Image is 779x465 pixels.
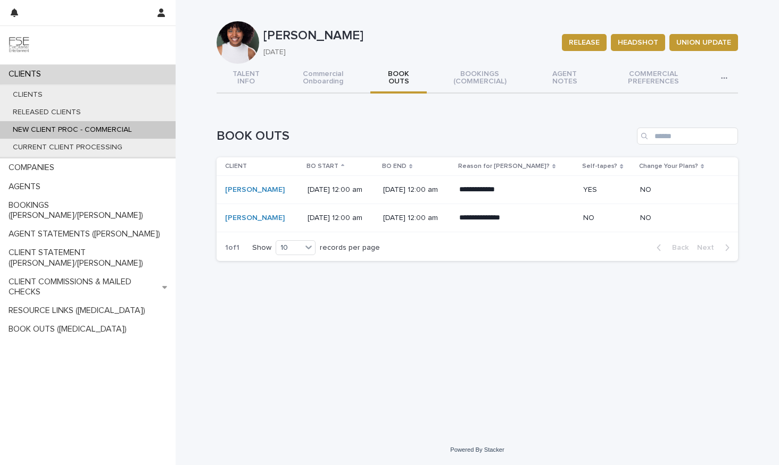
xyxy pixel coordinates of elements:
[596,64,710,94] button: COMMERCIAL PREFERENCES
[370,64,427,94] button: BOOK OUTS
[217,129,633,144] h1: BOOK OUTS
[458,160,550,172] p: Reason for [PERSON_NAME]?
[669,34,738,51] button: UNION UPDATE
[4,306,154,316] p: RESOURCE LINKS ([MEDICAL_DATA])
[583,214,632,223] p: NO
[4,125,140,134] p: NEW CLIENT PROC - COMMERCIAL
[4,182,49,192] p: AGENTS
[383,185,450,195] p: [DATE] 12:00 am
[648,243,693,252] button: Back
[252,243,271,252] p: Show
[697,244,720,251] span: Next
[4,277,162,297] p: CLIENT COMMISSIONS & MAILED CHECKS
[666,244,689,251] span: Back
[427,64,533,94] button: BOOKINGS (COMMERCIAL)
[308,214,375,223] p: [DATE] 12:00 am
[4,69,49,79] p: CLIENTS
[308,185,375,195] p: [DATE] 12:00 am
[306,160,338,172] p: BO START
[225,214,285,223] a: [PERSON_NAME]
[562,34,607,51] button: RELEASE
[4,200,176,221] p: BOOKINGS ([PERSON_NAME]/[PERSON_NAME])
[640,185,721,195] p: NO
[4,163,63,173] p: COMPANIES
[4,143,131,152] p: CURRENT CLIENT PROCESSING
[693,243,738,252] button: Next
[383,214,450,223] p: [DATE] 12:00 am
[276,242,302,253] div: 10
[276,64,370,94] button: Commercial Onboarding
[217,176,738,204] tr: [PERSON_NAME] [DATE] 12:00 am[DATE] 12:00 am**** **** ***YESNO
[533,64,596,94] button: AGENT NOTES
[4,324,135,334] p: BOOK OUTS ([MEDICAL_DATA])
[4,229,169,239] p: AGENT STATEMENTS ([PERSON_NAME])
[217,64,276,94] button: TALENT INFO
[583,185,632,195] p: YES
[582,160,617,172] p: Self-tapes?
[676,37,731,48] span: UNION UPDATE
[225,160,247,172] p: CLIENT
[639,160,698,172] p: Change Your Plans?
[225,185,285,195] a: [PERSON_NAME]
[4,90,51,99] p: CLIENTS
[263,48,549,57] p: [DATE]
[4,108,89,117] p: RELEASED CLIENTS
[320,243,380,252] p: records per page
[9,35,30,56] img: 9JgRvJ3ETPGCJDhvPVA5
[618,37,658,48] span: HEADSHOT
[637,128,738,145] input: Search
[611,34,665,51] button: HEADSHOT
[4,248,176,268] p: CLIENT STATEMENT ([PERSON_NAME]/[PERSON_NAME])
[640,214,721,223] p: NO
[382,160,407,172] p: BO END
[450,446,504,453] a: Powered By Stacker
[263,28,553,44] p: [PERSON_NAME]
[569,37,600,48] span: RELEASE
[217,235,248,261] p: 1 of 1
